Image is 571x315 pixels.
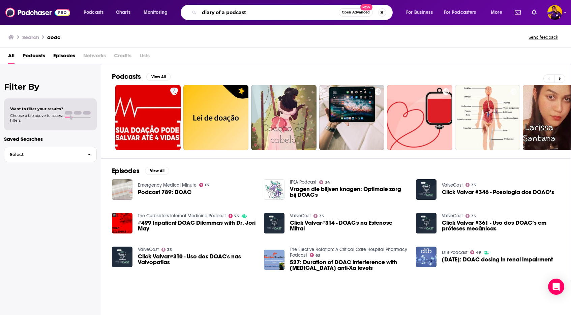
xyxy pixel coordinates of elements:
[264,213,284,233] img: Click Valvar#314 - DOAC's na Estenose Mitral
[527,34,560,40] button: Send feedback
[465,214,476,218] a: 33
[315,254,320,257] span: 63
[112,7,134,18] a: Charts
[138,247,159,252] a: ValveCast
[229,214,239,218] a: 75
[112,213,132,233] img: #499 Inpatient DOAC Dilemmas with Dr. Jori May
[112,72,141,81] h2: Podcasts
[342,11,370,14] span: Open Advanced
[138,254,256,265] a: Click Valvar#310 - Uso dos DOAC's nas Valvopatias
[319,215,324,218] span: 33
[529,7,539,18] a: Show notifications dropdown
[471,184,476,187] span: 33
[486,7,511,18] button: open menu
[138,182,197,188] a: Emergency Medical Minute
[4,152,82,157] span: Select
[325,181,330,184] span: 34
[173,87,175,94] span: 7
[290,179,317,185] a: IPSA Podcast
[471,215,476,218] span: 33
[290,259,408,271] span: 527: Duration of DOAC interference with [MEDICAL_DATA] anti-Xa levels
[416,179,437,200] img: Click Valvar #346 - Posologia dos DOAC’s
[138,213,226,219] a: The Curbsiders Internal Medicine Podcast
[547,5,562,20] span: Logged in as flaevbeatz
[440,7,486,18] button: open menu
[112,167,140,175] h2: Episodes
[8,50,14,64] a: All
[114,50,131,64] span: Credits
[512,7,523,18] a: Show notifications dropdown
[547,5,562,20] button: Show profile menu
[442,257,553,262] span: [DATE]: DOAC dosing in renal impairment
[416,247,437,267] img: April 2019: DOAC dosing in renal impairment
[145,167,169,175] button: View All
[22,34,39,40] h3: Search
[138,220,256,231] a: #499 Inpatient DOAC Dilemmas with Dr. Jori May
[10,113,63,123] span: Choose a tab above to access filters.
[144,8,168,17] span: Monitoring
[548,279,564,295] div: Open Intercom Messenger
[23,50,45,64] a: Podcasts
[47,34,60,40] h3: doac
[112,179,132,200] img: Podcast 789: DOAC
[4,147,97,162] button: Select
[112,167,169,175] a: EpisodesView All
[442,257,553,262] a: April 2019: DOAC dosing in renal impairment
[170,88,178,93] a: 7
[476,251,481,254] span: 49
[264,179,284,200] img: Vragen die blijven knagen: Optimale zorg bij DOAC's
[401,7,441,18] button: open menu
[112,247,132,267] img: Click Valvar#310 - Uso dos DOAC's nas Valvopatias
[138,189,191,195] a: Podcast 789: DOAC
[167,248,172,251] span: 33
[310,253,321,257] a: 63
[140,50,150,64] span: Lists
[470,250,481,254] a: 49
[199,183,210,187] a: 67
[313,214,324,218] a: 33
[339,8,373,17] button: Open AdvancedNew
[146,73,171,81] button: View All
[547,5,562,20] img: User Profile
[360,4,372,10] span: New
[442,213,463,219] a: ValveCast
[264,250,284,270] img: 527: Duration of DOAC interference with heparin anti-Xa levels
[290,213,311,219] a: ValveCast
[139,7,176,18] button: open menu
[442,189,554,195] a: Click Valvar #346 - Posologia dos DOAC’s
[290,220,408,231] a: Click Valvar#314 - DOAC's na Estenose Mitral
[83,50,106,64] span: Networks
[491,8,502,17] span: More
[406,8,433,17] span: For Business
[115,85,181,150] a: 7
[444,8,476,17] span: For Podcasters
[79,7,112,18] button: open menu
[199,7,339,18] input: Search podcasts, credits, & more...
[290,247,407,258] a: The Elective Rotation: A Critical Care Hospital Pharmacy Podcast
[116,8,130,17] span: Charts
[319,180,330,184] a: 34
[290,186,408,198] span: Vragen die blijven knagen: Optimale zorg bij DOAC's
[53,50,75,64] a: Episodes
[161,248,172,252] a: 33
[442,220,560,231] a: Click Valvar #361 - Uso dos DOAC’s em próteses mecânicas
[234,215,239,218] span: 75
[5,6,70,19] img: Podchaser - Follow, Share and Rate Podcasts
[442,250,468,255] a: DTB Podcast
